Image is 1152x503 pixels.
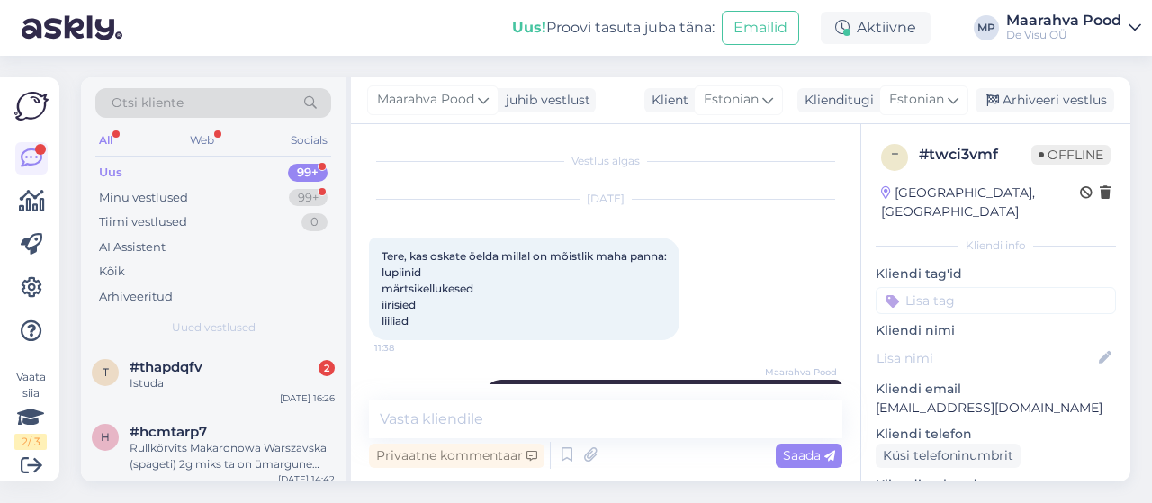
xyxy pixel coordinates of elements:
a: Maarahva PoodDe Visu OÜ [1006,13,1141,42]
div: 2 [319,360,335,376]
p: [EMAIL_ADDRESS][DOMAIN_NAME] [876,399,1116,418]
div: MP [974,15,999,40]
div: Arhiveeritud [99,288,173,306]
div: [GEOGRAPHIC_DATA], [GEOGRAPHIC_DATA] [881,184,1080,221]
span: Uued vestlused [172,319,256,336]
div: # twci3vmf [919,144,1031,166]
p: Kliendi email [876,380,1116,399]
p: Kliendi nimi [876,321,1116,340]
div: Maarahva Pood [1006,13,1121,28]
span: 11:38 [374,341,442,355]
span: Maarahva Pood [377,90,474,110]
div: De Visu OÜ [1006,28,1121,42]
p: Kliendi telefon [876,425,1116,444]
span: Saada [783,447,835,463]
div: Vaata siia [14,369,47,450]
div: Aktiivne [821,12,931,44]
button: Emailid [722,11,799,45]
span: #hcmtarp7 [130,424,207,440]
div: [DATE] 16:26 [280,391,335,405]
span: Estonian [704,90,759,110]
input: Lisa tag [876,287,1116,314]
div: Web [186,129,218,152]
div: [DATE] 14:42 [278,472,335,486]
div: Proovi tasuta juba täna: [512,17,715,39]
div: 2 / 3 [14,434,47,450]
p: Klienditeekond [876,475,1116,494]
div: Privaatne kommentaar [369,444,544,468]
div: [DATE] [369,191,842,207]
img: Askly Logo [14,92,49,121]
b: Uus! [512,19,546,36]
div: 99+ [289,189,328,207]
div: Tiimi vestlused [99,213,187,231]
div: Vestlus algas [369,153,842,169]
p: Kliendi tag'id [876,265,1116,283]
span: h [101,430,110,444]
div: Rullkõrvits Makaronowa Warszavska (spageti) 2g miks ta on ümargune ostsin telilt pikt on pakendil... [130,440,335,472]
div: 0 [301,213,328,231]
div: Küsi telefoninumbrit [876,444,1021,468]
input: Lisa nimi [877,348,1095,368]
div: Minu vestlused [99,189,188,207]
div: Klient [644,91,688,110]
span: #thapdqfv [130,359,202,375]
div: Klienditugi [797,91,874,110]
div: AI Assistent [99,238,166,256]
div: Kliendi info [876,238,1116,254]
div: Socials [287,129,331,152]
div: All [95,129,116,152]
div: Arhiveeri vestlus [976,88,1114,112]
span: Estonian [889,90,944,110]
span: t [103,365,109,379]
span: Otsi kliente [112,94,184,112]
div: Istuda [130,375,335,391]
span: Tere, kas oskate öelda millal on mõistlik maha panna: lupiinid märtsikellukesed iirisied liiliad [382,249,667,328]
div: Kõik [99,263,125,281]
div: Uus [99,164,122,182]
span: t [892,150,898,164]
span: Maarahva Pood [765,365,837,379]
span: Offline [1031,145,1111,165]
div: 99+ [288,164,328,182]
div: juhib vestlust [499,91,590,110]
